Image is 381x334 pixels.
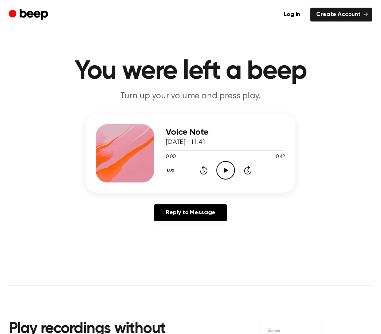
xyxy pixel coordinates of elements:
h1: You were left a beep [9,58,372,85]
a: Reply to Message [154,204,227,221]
a: Log in [278,8,306,21]
p: Turn up your volume and press play. [51,90,330,102]
h3: Voice Note [166,127,285,137]
a: Beep [9,8,50,22]
a: Create Account [310,8,372,21]
span: [DATE] · 11:41 [166,139,206,146]
span: 0:00 [166,153,175,161]
span: 0:42 [276,153,285,161]
button: 1.0x [166,164,177,177]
